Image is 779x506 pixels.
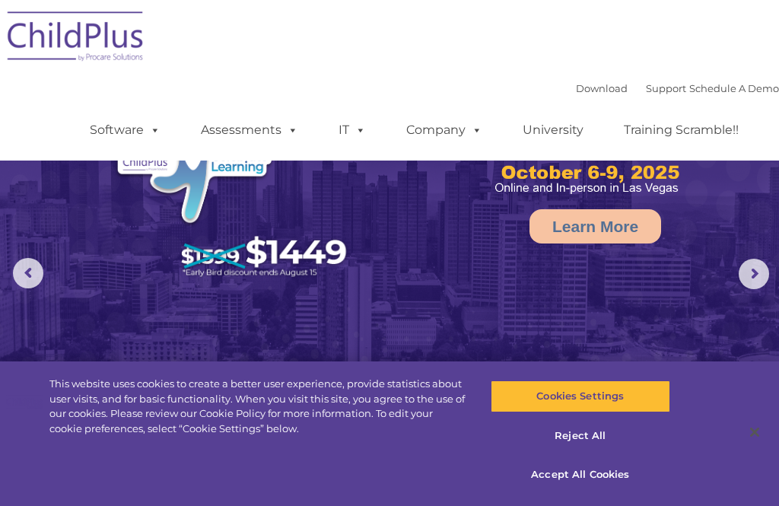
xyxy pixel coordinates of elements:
a: University [507,115,599,145]
a: Assessments [186,115,313,145]
button: Accept All Cookies [491,459,670,491]
a: Schedule A Demo [689,82,779,94]
a: Learn More [529,209,661,243]
a: Download [576,82,628,94]
div: This website uses cookies to create a better user experience, provide statistics about user visit... [49,377,467,436]
a: IT [323,115,381,145]
button: Cookies Settings [491,380,670,412]
button: Close [738,415,771,449]
button: Reject All [491,420,670,452]
a: Support [646,82,686,94]
font: | [576,82,779,94]
a: Company [391,115,498,145]
a: Training Scramble!! [609,115,754,145]
a: Software [75,115,176,145]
